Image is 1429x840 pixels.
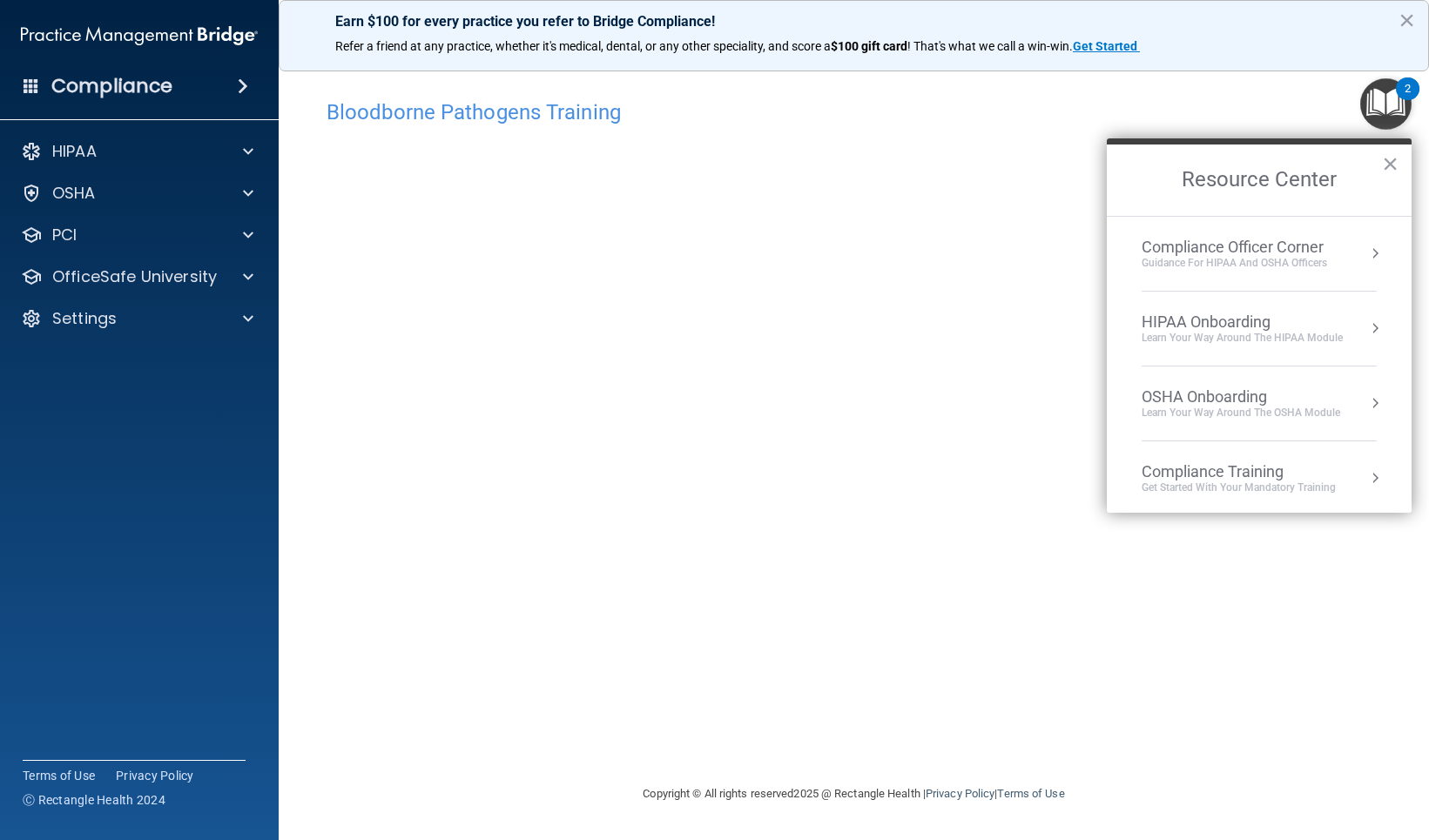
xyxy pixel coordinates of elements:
button: Close [1382,150,1399,178]
a: HIPAA [21,141,253,162]
div: Guidance for HIPAA and OSHA Officers [1142,256,1327,271]
a: Privacy Policy [926,787,994,800]
a: Privacy Policy [116,767,194,784]
a: PCI [21,225,253,245]
a: Get Started [1073,39,1140,53]
span: ! That's what we call a win-win. [907,39,1073,53]
a: OSHA [21,183,253,204]
div: Copyright © All rights reserved 2025 @ Rectangle Health | | [536,766,1172,822]
p: OSHA [52,183,96,204]
div: Learn your way around the OSHA module [1142,406,1340,420]
div: Resource Center [1107,138,1412,513]
div: Get Started with your mandatory training [1142,480,1336,495]
p: Settings [52,308,117,329]
div: OSHA Onboarding [1142,387,1340,407]
p: HIPAA [52,141,97,162]
strong: $100 gift card [831,39,907,53]
a: OfficeSafe University [21,266,253,287]
p: Earn $100 for every practice you refer to Bridge Compliance! [335,13,1372,30]
span: Refer a friend at any practice, whether it's medical, dental, or any other speciality, and score a [335,39,831,53]
a: Terms of Use [997,787,1064,800]
a: Settings [21,308,253,329]
div: 2 [1405,89,1411,111]
div: HIPAA Onboarding [1142,312,1343,332]
div: Compliance Training [1142,462,1336,481]
strong: Get Started [1073,39,1137,53]
span: Ⓒ Rectangle Health 2024 [23,791,165,809]
img: PMB logo [21,18,258,53]
h4: Compliance [51,74,172,98]
p: OfficeSafe University [52,266,217,287]
button: Open Resource Center, 2 new notifications [1360,78,1412,130]
div: Learn Your Way around the HIPAA module [1142,331,1343,346]
h2: Resource Center [1107,144,1412,216]
button: Close [1399,6,1415,34]
p: PCI [52,225,77,245]
a: Terms of Use [23,767,95,784]
h4: Bloodborne Pathogens Training [327,101,1381,124]
iframe: bbp [327,133,1381,669]
div: Compliance Officer Corner [1142,238,1327,257]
